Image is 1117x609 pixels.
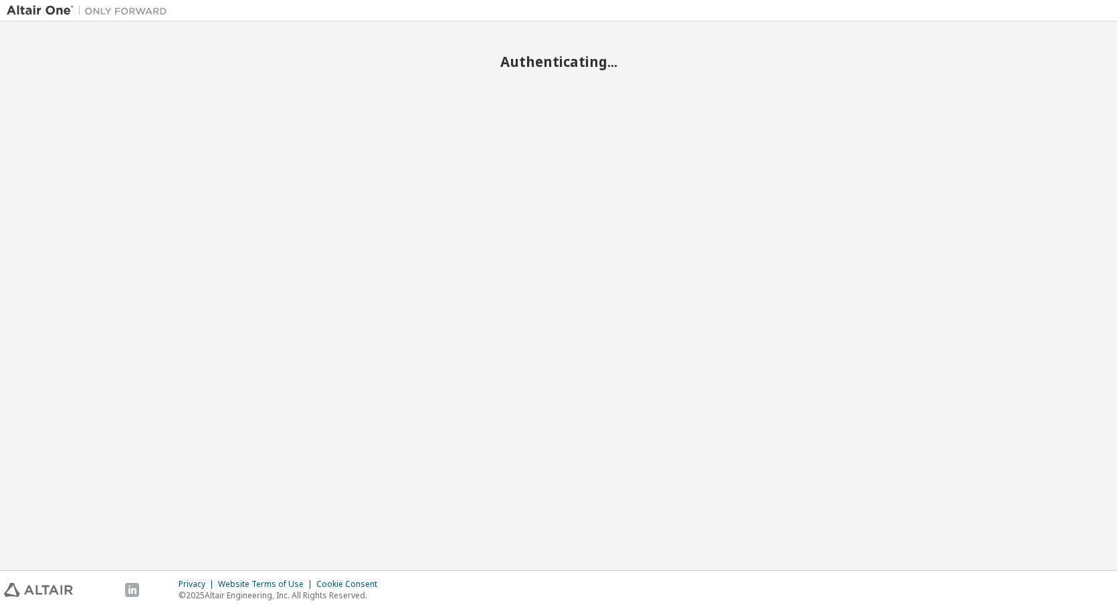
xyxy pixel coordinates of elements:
p: © 2025 Altair Engineering, Inc. All Rights Reserved. [179,590,385,601]
img: linkedin.svg [125,583,139,597]
h2: Authenticating... [7,53,1110,70]
div: Website Terms of Use [218,579,316,590]
div: Privacy [179,579,218,590]
img: altair_logo.svg [4,583,73,597]
img: Altair One [7,4,174,17]
div: Cookie Consent [316,579,385,590]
